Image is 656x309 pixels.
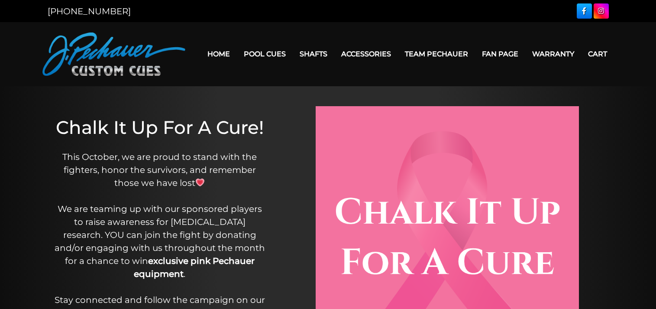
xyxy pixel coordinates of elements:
[293,43,334,65] a: Shafts
[581,43,614,65] a: Cart
[475,43,525,65] a: Fan Page
[48,6,131,16] a: [PHONE_NUMBER]
[54,117,266,138] h1: Chalk It Up For A Cure!
[134,256,255,279] strong: exclusive pink Pechauer equipment
[398,43,475,65] a: Team Pechauer
[525,43,581,65] a: Warranty
[334,43,398,65] a: Accessories
[42,33,185,76] img: Pechauer Custom Cues
[196,178,204,187] img: 💗
[237,43,293,65] a: Pool Cues
[200,43,237,65] a: Home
